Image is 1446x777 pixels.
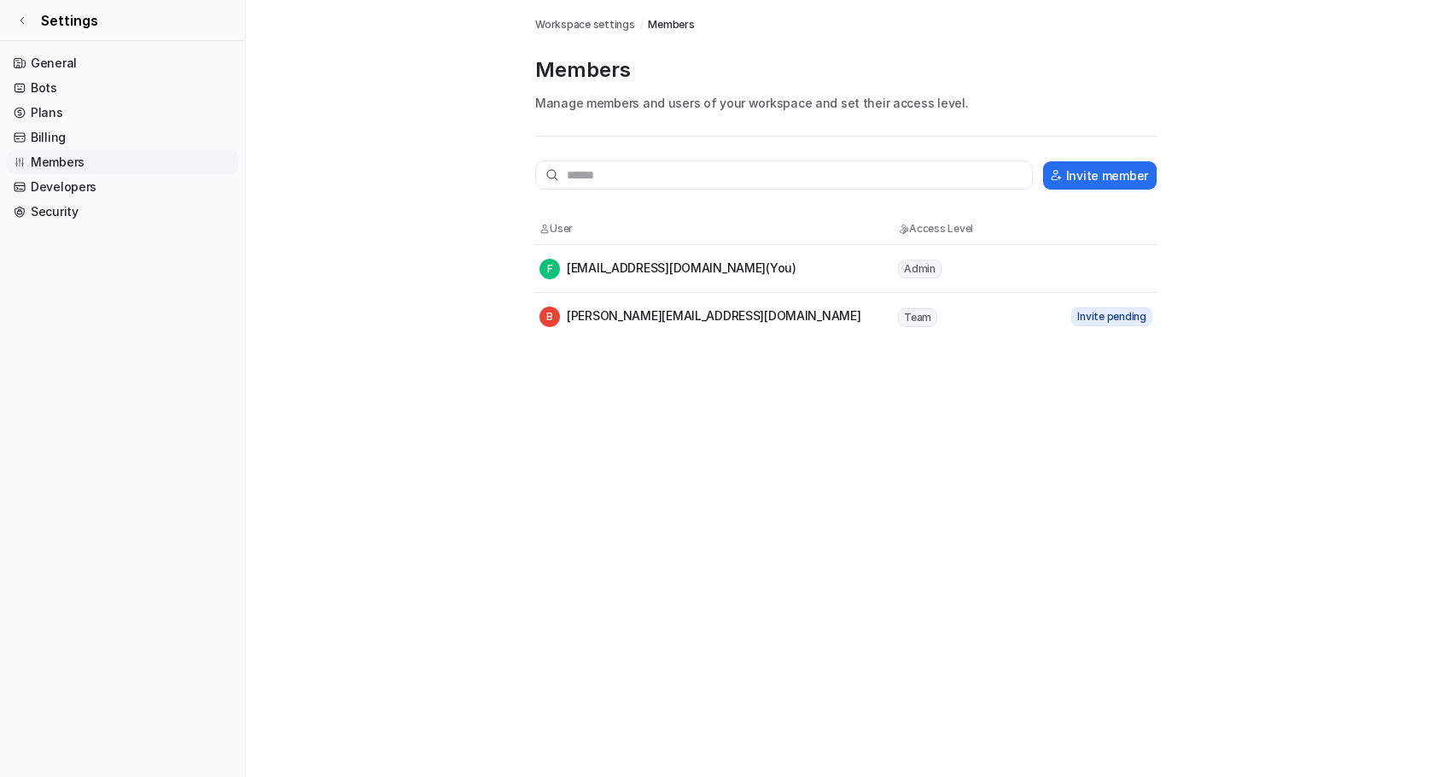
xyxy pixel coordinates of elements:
span: Invite pending [1071,307,1152,326]
a: Developers [7,175,238,199]
img: Access Level [898,224,909,234]
a: Members [7,150,238,174]
a: Security [7,200,238,224]
a: Bots [7,76,238,100]
span: Settings [41,10,98,31]
a: Plans [7,101,238,125]
div: [EMAIL_ADDRESS][DOMAIN_NAME] (You) [539,259,796,279]
th: Access Level [897,220,1051,237]
button: Invite member [1043,161,1157,190]
span: Team [898,308,937,327]
p: Manage members and users of your workspace and set their access level. [535,94,1157,112]
img: User [539,224,550,234]
p: Members [535,56,1157,84]
span: Admin [898,260,942,278]
div: [PERSON_NAME][EMAIL_ADDRESS][DOMAIN_NAME] [539,307,861,327]
span: B [539,307,560,327]
a: Members [648,17,694,32]
th: User [539,220,897,237]
a: General [7,51,238,75]
span: / [640,17,644,32]
span: F [539,259,560,279]
a: Workspace settings [535,17,635,32]
a: Billing [7,126,238,149]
